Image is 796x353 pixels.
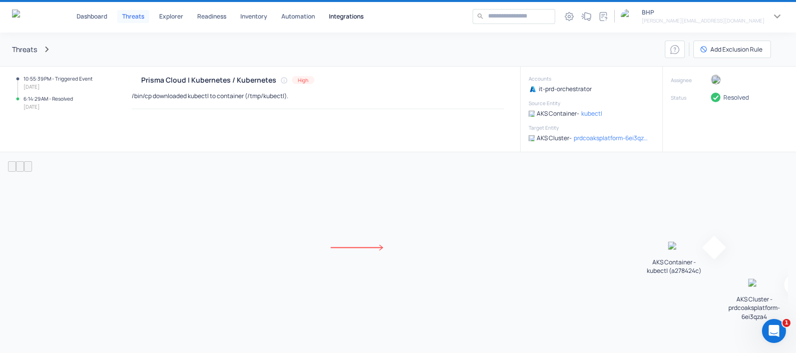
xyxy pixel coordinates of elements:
img: AKS Cluster [748,278,760,291]
span: 1 [782,319,790,327]
img: AKS Pod [529,111,535,117]
h5: Resolved [723,94,749,102]
img: organization logo [621,9,636,24]
p: Threats [122,14,144,20]
p: BHP [642,8,764,17]
div: What's new [579,9,594,24]
button: Add an exclusion rule for this TTP [693,41,771,58]
button: Dashboard [73,10,111,23]
div: Settings [562,9,577,24]
p: Inventory [240,14,267,20]
nav: breadcrumb [12,44,665,55]
button: organization logoBHP[PERSON_NAME][EMAIL_ADDRESS][DOMAIN_NAME] [621,8,784,25]
button: Inventory [236,10,271,23]
p: Automation [281,14,315,20]
h6: 10:55:39 PM - Triggered Event [24,75,93,83]
img: Gem Security [12,10,49,22]
iframe: Intercom live chat [762,319,786,343]
button: Threats [117,10,149,23]
a: kubectl [581,109,602,118]
p: AKS Container - [537,109,579,118]
p: /bin/cp downloaded kubectl to container (/tmp/kubectl). [132,92,288,100]
p: Integrations [329,14,363,20]
button: Automation [277,10,319,23]
button: Integrations [325,10,367,23]
button: Open In-app Guide [665,41,685,58]
button: fit view [24,161,32,172]
h6: [DATE] [24,103,73,111]
a: Gem Security [12,10,49,24]
p: Readiness [197,14,226,20]
button: zoom out [16,161,24,172]
p: Dashboard [77,14,107,20]
h6: Source Entity [529,99,649,107]
h6: [DATE] [24,83,93,91]
button: zoom in [8,161,16,172]
button: Readiness [193,10,230,23]
a: Threats [12,45,37,54]
p: it-prd-orchestrator [539,85,592,93]
h6: High [298,76,308,84]
h6: [PERSON_NAME][EMAIL_ADDRESS][DOMAIN_NAME] [642,17,764,25]
p: AKS Container - kubectl (a278424c) [642,258,707,275]
h6: Assignee [671,76,711,85]
button: Explorer [155,10,187,23]
h6: Status [671,94,711,102]
p: Explorer [159,14,183,20]
img: AKS Pod [668,241,680,254]
button: Settings [561,9,577,25]
h6: Accounts [529,75,649,83]
p: AKS Cluster - prdcoaksplatform-6ei3qza4 [722,295,787,320]
div: Documentation [596,9,611,24]
button: What's new [578,9,594,25]
h6: 6:14:29 AM - Resolved [24,95,73,103]
h4: Prisma Cloud | Kubernetes / Kubernetes [141,76,276,84]
button: Documentation [595,9,611,25]
p: AKS Cluster - [537,134,572,142]
img: AKS Cluster [529,135,535,141]
a: prdcoaksplatform-6ei3qza4 [574,134,649,142]
h6: Target Entity [529,124,649,132]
